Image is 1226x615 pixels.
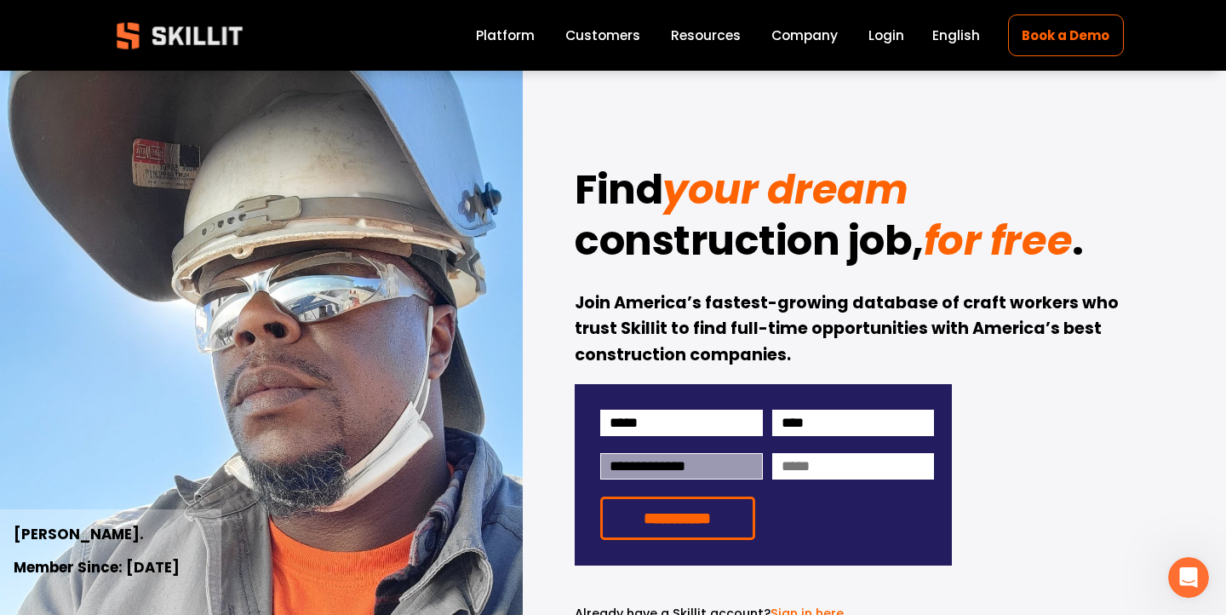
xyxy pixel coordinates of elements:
strong: [PERSON_NAME]. [14,524,144,544]
a: folder dropdown [671,24,741,47]
a: Customers [565,24,640,47]
strong: Find [575,161,662,218]
img: Skillit [102,10,257,61]
em: your dream [662,161,908,218]
strong: construction job, [575,212,924,269]
strong: . [1072,212,1084,269]
em: for free [924,212,1072,269]
div: language picker [932,24,980,47]
strong: Member Since: [DATE] [14,557,180,578]
span: Resources [671,26,741,45]
a: Book a Demo [1008,14,1124,56]
iframe: Intercom live chat [1168,557,1209,598]
a: Login [868,24,904,47]
a: Platform [476,24,535,47]
a: Company [771,24,838,47]
strong: Join America’s fastest-growing database of craft workers who trust Skillit to find full-time oppo... [575,291,1122,366]
span: English [932,26,980,45]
